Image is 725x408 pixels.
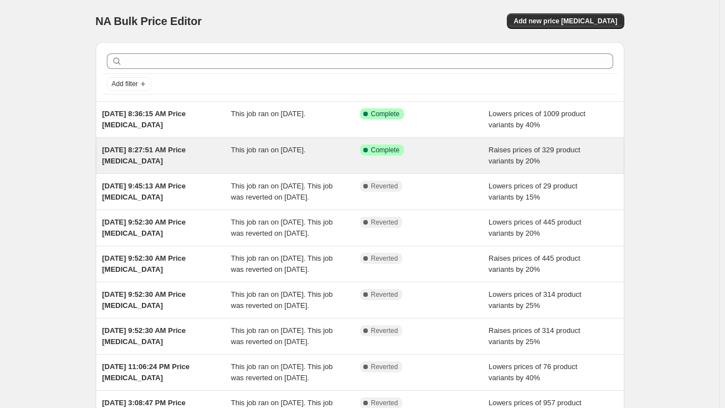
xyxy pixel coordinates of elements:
span: This job ran on [DATE]. This job was reverted on [DATE]. [231,182,333,201]
span: [DATE] 9:52:30 AM Price [MEDICAL_DATA] [102,326,186,346]
span: Lowers prices of 445 product variants by 20% [489,218,581,237]
span: This job ran on [DATE]. [231,146,305,154]
span: [DATE] 8:36:15 AM Price [MEDICAL_DATA] [102,110,186,129]
span: Add new price [MEDICAL_DATA] [514,17,617,26]
span: Reverted [371,290,398,299]
span: This job ran on [DATE]. [231,110,305,118]
span: This job ran on [DATE]. This job was reverted on [DATE]. [231,290,333,310]
span: [DATE] 9:52:30 AM Price [MEDICAL_DATA] [102,290,186,310]
span: Add filter [112,79,138,88]
span: Raises prices of 314 product variants by 25% [489,326,580,346]
span: This job ran on [DATE]. This job was reverted on [DATE]. [231,218,333,237]
button: Add new price [MEDICAL_DATA] [507,13,624,29]
span: Raises prices of 329 product variants by 20% [489,146,580,165]
span: Raises prices of 445 product variants by 20% [489,254,580,273]
span: Lowers prices of 1009 product variants by 40% [489,110,585,129]
span: Reverted [371,218,398,227]
span: [DATE] 9:45:13 AM Price [MEDICAL_DATA] [102,182,186,201]
span: Reverted [371,182,398,191]
span: Lowers prices of 29 product variants by 15% [489,182,578,201]
span: [DATE] 9:52:30 AM Price [MEDICAL_DATA] [102,254,186,273]
span: [DATE] 8:27:51 AM Price [MEDICAL_DATA] [102,146,186,165]
span: Reverted [371,362,398,371]
span: This job ran on [DATE]. This job was reverted on [DATE]. [231,254,333,273]
span: Reverted [371,326,398,335]
span: NA Bulk Price Editor [96,15,202,27]
span: This job ran on [DATE]. This job was reverted on [DATE]. [231,362,333,382]
span: Lowers prices of 76 product variants by 40% [489,362,578,382]
span: Reverted [371,399,398,407]
span: This job ran on [DATE]. This job was reverted on [DATE]. [231,326,333,346]
span: [DATE] 11:06:24 PM Price [MEDICAL_DATA] [102,362,190,382]
button: Add filter [107,77,151,91]
span: Reverted [371,254,398,263]
span: Complete [371,110,400,118]
span: Complete [371,146,400,155]
span: [DATE] 9:52:30 AM Price [MEDICAL_DATA] [102,218,186,237]
span: Lowers prices of 314 product variants by 25% [489,290,581,310]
